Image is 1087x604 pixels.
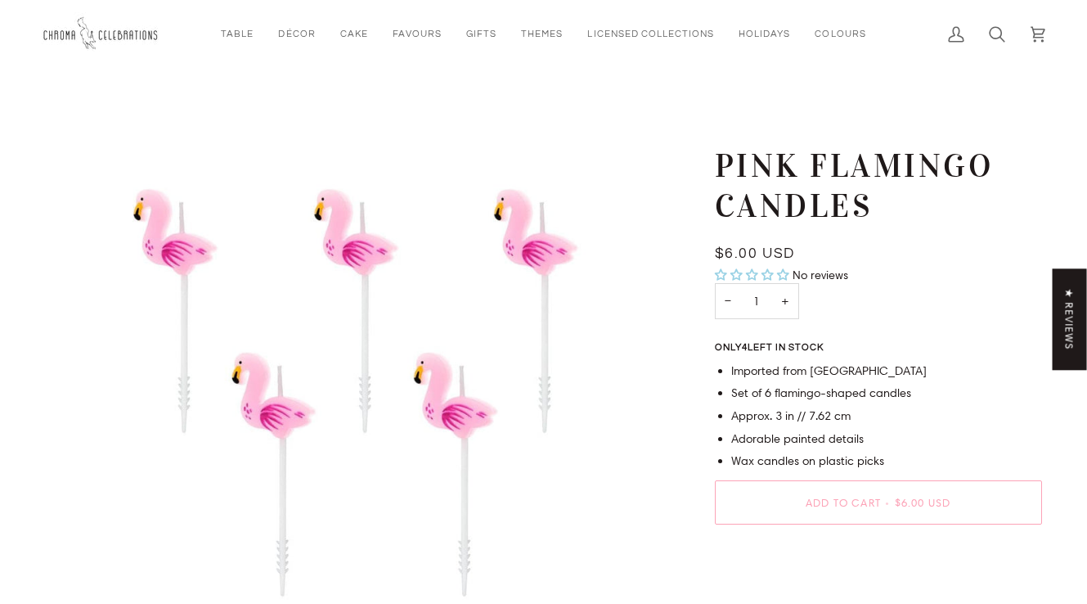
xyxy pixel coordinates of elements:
span: No reviews [793,268,848,282]
span: Approx. 3 in // 7.62 cm [731,408,851,423]
li: Imported from [GEOGRAPHIC_DATA] [731,363,1042,381]
span: 4 [742,343,748,352]
span: Licensed Collections [587,27,714,41]
div: Click to open Judge.me floating reviews tab [1053,268,1087,370]
span: Themes [521,27,563,41]
span: $6.00 USD [715,246,795,261]
span: $6.00 USD [895,496,951,509]
li: Adorable painted details [731,430,1042,448]
span: Cake [340,27,368,41]
span: Favours [393,27,442,41]
span: Colours [815,27,865,41]
li: Wax candles on plastic picks [731,453,1042,471]
button: Add to Cart [715,480,1042,525]
span: • [881,496,895,509]
h1: Pink Flamingo Candles [715,146,1030,227]
button: Increase quantity [771,283,799,320]
span: Add to Cart [806,496,881,509]
span: Holidays [739,27,790,41]
span: Only left in stock [715,343,832,353]
img: Chroma Celebrations [41,12,164,56]
span: Décor [278,27,315,41]
li: Set of 6 flamingo-shaped candles [731,385,1042,403]
span: Table [221,27,254,41]
input: Quantity [715,283,799,320]
span: Gifts [466,27,496,41]
button: Decrease quantity [715,283,741,320]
